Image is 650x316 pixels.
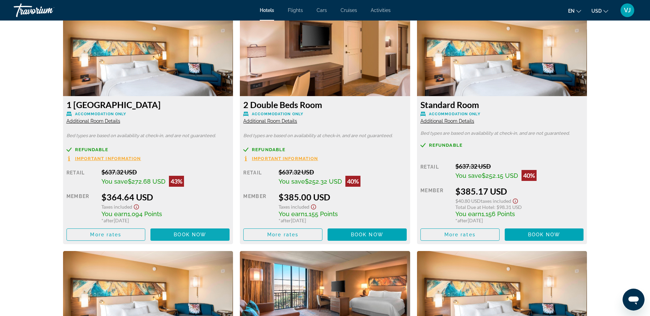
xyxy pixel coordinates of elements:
div: $385.17 USD [455,186,584,196]
a: Refundable [66,147,230,152]
button: Book now [505,228,584,241]
span: after [281,218,291,223]
button: Show Taxes and Fees disclaimer [132,202,140,210]
button: Book now [150,228,230,241]
span: VJ [624,7,631,14]
button: More rates [66,228,146,241]
button: Show Taxes and Fees disclaimer [511,196,519,204]
span: 1,094 Points [127,210,162,218]
span: 1,156 Points [481,210,515,218]
span: $252.32 USD [305,178,342,185]
div: $385.00 USD [279,192,407,202]
span: Book now [351,232,383,237]
button: Important Information [66,156,141,161]
span: USD [591,8,602,14]
div: 40% [522,170,537,181]
span: You save [455,172,482,179]
a: Hotels [260,8,274,13]
a: Refundable [420,143,584,148]
button: Change currency [591,6,608,16]
h3: Standard Room [420,100,584,110]
img: 0e9ca852-cd9d-4f0c-a556-5bf575ff7dd6.jpeg [417,11,587,96]
div: Retail [66,168,96,187]
p: Bed types are based on availability at check-in, and are not guaranteed. [66,133,230,138]
span: Refundable [252,147,285,152]
span: You earn [101,210,127,218]
span: Taxes included [481,198,511,204]
span: You earn [455,210,481,218]
span: Total Due at Hotel [455,204,494,210]
a: Refundable [243,147,407,152]
span: Taxes included [101,204,132,210]
div: : $98.31 USD [455,204,584,210]
a: Cruises [341,8,357,13]
span: en [568,8,575,14]
img: 0e9ca852-cd9d-4f0c-a556-5bf575ff7dd6.jpeg [63,11,233,96]
span: Additional Room Details [243,118,297,124]
div: $637.32 USD [101,168,230,176]
span: after [457,218,468,223]
span: Refundable [429,143,463,147]
p: Bed types are based on availability at check-in, and are not guaranteed. [420,131,584,136]
span: Important Information [75,156,141,161]
span: Additional Room Details [420,118,474,124]
div: Retail [243,168,273,187]
button: Show Taxes and Fees disclaimer [309,202,318,210]
span: $272.68 USD [128,178,165,185]
span: Accommodation Only [252,112,303,116]
span: Refundable [75,147,109,152]
div: Member [420,186,450,223]
span: More rates [90,232,121,237]
span: Taxes included [279,204,309,210]
div: Member [66,192,96,223]
button: More rates [243,228,322,241]
button: Change language [568,6,581,16]
span: Book now [174,232,206,237]
div: * [DATE] [279,218,407,223]
a: Activities [371,8,391,13]
div: $364.64 USD [101,192,230,202]
div: * [DATE] [455,218,584,223]
div: 40% [345,176,360,187]
span: Important Information [252,156,318,161]
h3: 1 [GEOGRAPHIC_DATA] [66,100,230,110]
a: Flights [288,8,303,13]
button: More rates [420,228,500,241]
a: Cars [317,8,327,13]
button: Important Information [243,156,318,161]
div: Retail [420,162,450,181]
div: Member [243,192,273,223]
button: Book now [328,228,407,241]
span: Accommodation Only [75,112,126,116]
a: Travorium [14,1,82,19]
p: Bed types are based on availability at check-in, and are not guaranteed. [243,133,407,138]
span: More rates [444,232,476,237]
span: Book now [528,232,561,237]
h3: 2 Double Beds Room [243,100,407,110]
div: * [DATE] [101,218,230,223]
span: You earn [279,210,305,218]
span: You save [101,178,128,185]
div: 43% [169,176,184,187]
span: You save [279,178,305,185]
div: $637.32 USD [455,162,584,170]
span: $40.80 USD [455,198,481,204]
span: after [103,218,114,223]
iframe: Button to launch messaging window [623,289,645,311]
span: Additional Room Details [66,118,120,124]
div: $637.32 USD [279,168,407,176]
img: 64e89cfd-98d0-4fcb-b480-9e4667e3b81c.jpeg [240,11,410,96]
span: $252.15 USD [482,172,518,179]
span: 1,155 Points [305,210,338,218]
span: Accommodation Only [429,112,480,116]
button: User Menu [618,3,636,17]
span: More rates [267,232,298,237]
